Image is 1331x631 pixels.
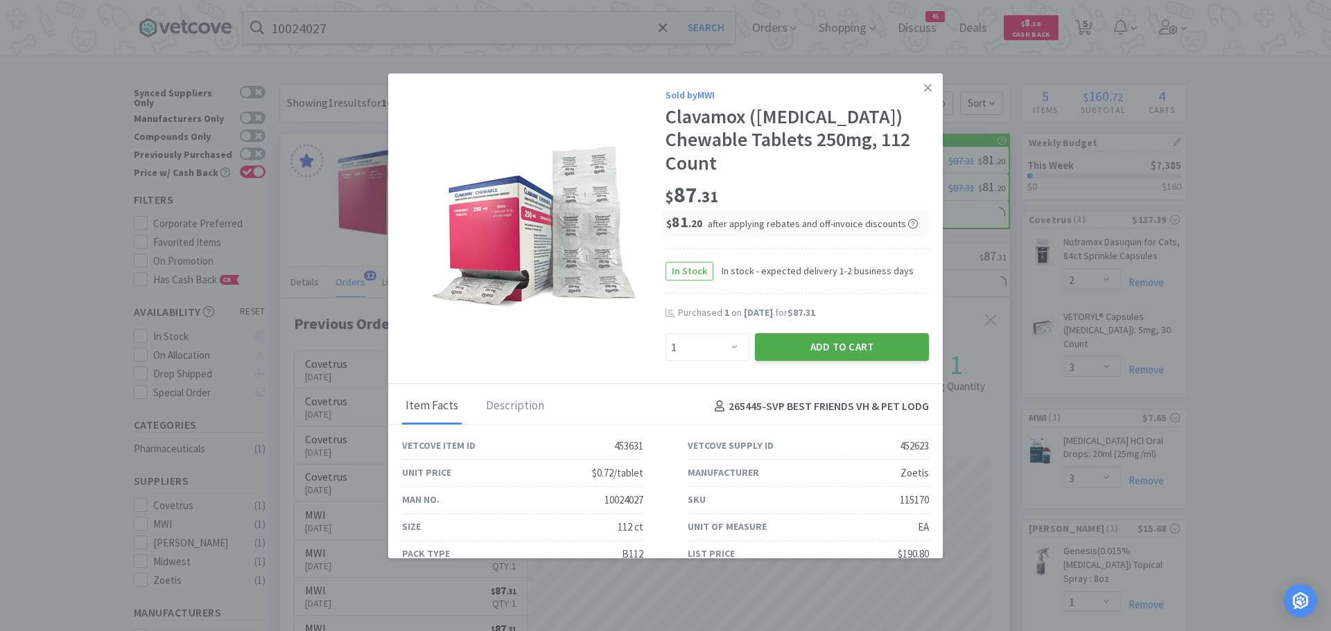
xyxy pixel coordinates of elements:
h4: 265445 - SVP BEST FRIENDS VH & PET LODG [709,398,929,416]
div: EA [918,519,929,535]
div: Description [482,389,548,424]
div: Open Intercom Messenger [1284,584,1317,617]
span: 81 [666,212,702,231]
span: $ [666,217,672,230]
span: [DATE] [744,306,773,319]
div: 112 ct [618,519,643,535]
div: Size [402,519,421,534]
div: 10024027 [604,492,643,508]
div: Vetcove Item ID [402,438,476,453]
div: B112 [622,546,643,562]
span: . 31 [697,187,718,206]
div: SKU [688,492,706,507]
div: $0.72/tablet [592,465,643,481]
span: 1 [724,306,729,319]
div: Unit of Measure [688,519,767,534]
span: In Stock [666,263,713,280]
span: . 20 [688,217,702,230]
span: $ [665,187,674,206]
div: Sold by MWI [665,87,929,103]
span: 87 [665,181,718,208]
div: 453631 [614,438,643,454]
div: Clavamox ([MEDICAL_DATA]) Chewable Tablets 250mg, 112 Count [665,105,929,175]
div: Pack Type [402,546,450,561]
div: $190.80 [898,546,929,562]
img: 121f9339700e45319c2b3dc90514f7a1_452623.png [430,136,638,311]
div: Zoetis [901,465,929,481]
div: Purchased on for [678,306,929,320]
div: Man No. [402,492,440,507]
span: after applying rebates and off-invoice discounts [708,217,918,230]
div: Vetcove Supply ID [688,438,774,453]
div: 452623 [900,438,929,454]
div: List Price [688,546,735,561]
div: Manufacturer [688,465,759,480]
span: In stock - expected delivery 1-2 business days [713,263,914,278]
button: Add to Cart [755,333,929,361]
span: $87.31 [788,306,815,319]
div: 115170 [900,492,929,508]
div: Item Facts [402,389,462,424]
div: Unit Price [402,465,451,480]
